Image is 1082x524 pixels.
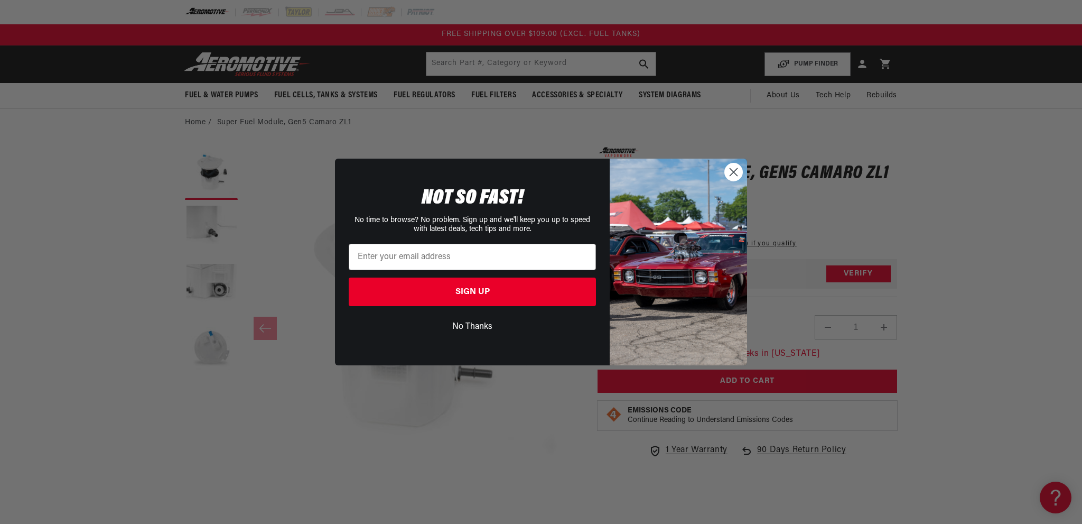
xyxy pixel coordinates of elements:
button: SIGN UP [349,278,596,306]
img: 85cdd541-2605-488b-b08c-a5ee7b438a35.jpeg [610,159,747,365]
span: No time to browse? No problem. Sign up and we'll keep you up to speed with latest deals, tech tip... [355,216,590,233]
button: Close dialog [724,163,743,181]
span: NOT SO FAST! [422,188,524,209]
button: No Thanks [349,317,596,337]
input: Enter your email address [349,244,596,270]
